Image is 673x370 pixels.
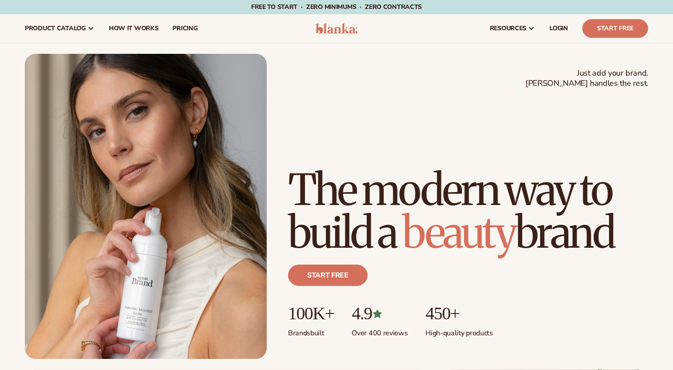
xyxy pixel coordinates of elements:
p: 4.9 [352,304,408,323]
span: product catalog [25,25,86,32]
span: LOGIN [549,25,568,32]
span: pricing [172,25,197,32]
a: Start Free [582,19,648,38]
a: pricing [165,14,204,43]
span: How It Works [109,25,159,32]
p: 450+ [425,304,493,323]
p: Brands built [288,323,334,338]
img: Female holding tanning mousse. [25,54,267,359]
p: 100K+ [288,304,334,323]
a: LOGIN [542,14,575,43]
a: Start free [288,265,368,286]
img: logo [316,23,358,34]
span: Free to start · ZERO minimums · ZERO contracts [251,3,422,11]
a: product catalog [18,14,102,43]
p: High-quality products [425,323,493,338]
a: How It Works [102,14,166,43]
p: Over 400 reviews [352,323,408,338]
span: beauty [402,206,515,259]
a: resources [483,14,542,43]
span: Just add your brand. [PERSON_NAME] handles the rest. [525,68,648,89]
h1: The modern way to build a brand [288,169,648,254]
span: resources [490,25,526,32]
